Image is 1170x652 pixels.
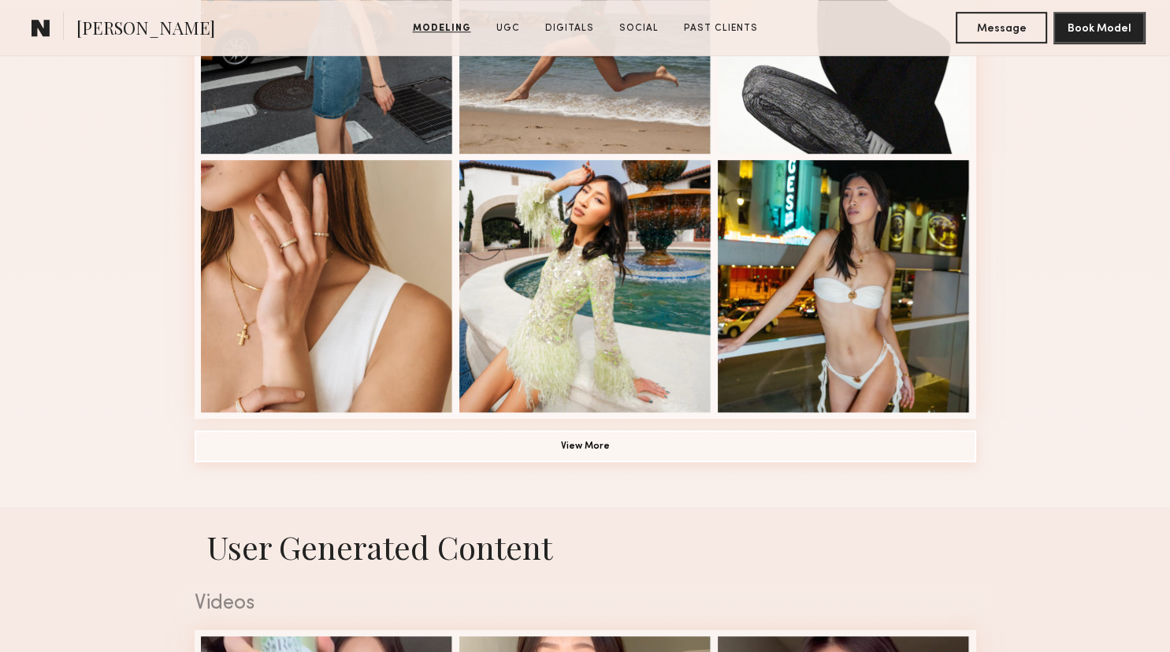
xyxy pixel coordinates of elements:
button: Message [956,12,1047,43]
a: Social [613,21,665,35]
span: [PERSON_NAME] [76,16,215,43]
a: Digitals [539,21,600,35]
button: View More [195,430,976,462]
button: Book Model [1053,12,1145,43]
a: UGC [490,21,526,35]
a: Book Model [1053,20,1145,34]
a: Past Clients [678,21,764,35]
div: Videos [195,594,976,614]
h1: User Generated Content [182,526,989,568]
a: Modeling [407,21,477,35]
